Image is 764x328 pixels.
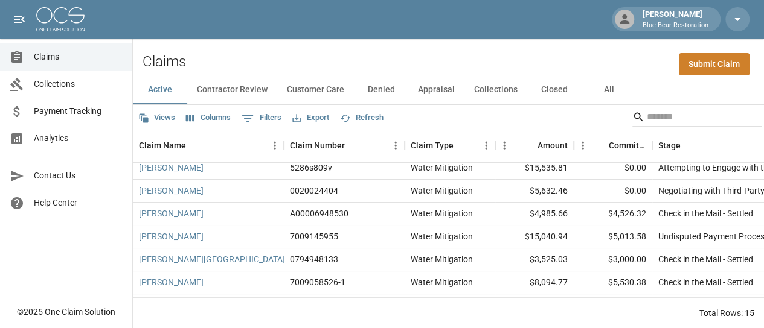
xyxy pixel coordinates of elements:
[411,230,473,242] div: Water Mitigation
[239,109,284,128] button: Show filters
[34,132,123,145] span: Analytics
[387,136,405,154] button: Menu
[574,248,652,271] div: $3,000.00
[495,294,574,317] div: $8,311.63
[7,7,31,31] button: open drawer
[290,162,332,174] div: 5286s809v
[679,53,750,75] a: Submit Claim
[139,207,204,219] a: [PERSON_NAME]
[574,271,652,294] div: $5,530.38
[186,137,203,154] button: Sort
[574,294,652,317] div: $7,700.00
[658,276,753,288] div: Check in the Mail - Settled
[464,75,527,104] button: Collections
[574,128,652,162] div: Committed Amount
[290,253,338,265] div: 0794948133
[411,253,473,265] div: Water Mitigation
[527,75,582,104] button: Closed
[290,184,338,197] div: 0020024404
[139,184,204,197] a: [PERSON_NAME]
[521,137,538,154] button: Sort
[139,230,204,242] a: [PERSON_NAME]
[538,128,568,162] div: Amount
[658,207,753,219] div: Check in the Mail - Settled
[411,128,454,162] div: Claim Type
[187,75,277,104] button: Contractor Review
[34,78,123,90] span: Collections
[34,169,123,182] span: Contact Us
[477,136,495,154] button: Menu
[495,136,513,154] button: Menu
[574,225,652,248] div: $5,013.58
[592,137,609,154] button: Sort
[290,276,345,288] div: 7009058526-1
[337,109,387,127] button: Refresh
[681,137,698,154] button: Sort
[183,109,234,127] button: Select columns
[495,248,574,271] div: $3,525.03
[643,20,708,31] p: Blue Bear Restoration
[277,75,354,104] button: Customer Care
[354,75,408,104] button: Denied
[609,128,646,162] div: Committed Amount
[34,105,123,118] span: Payment Tracking
[135,109,178,127] button: Views
[411,184,473,197] div: Water Mitigation
[574,136,592,154] button: Menu
[658,253,753,265] div: Check in the Mail - Settled
[495,271,574,294] div: $8,094.77
[36,7,85,31] img: ocs-logo-white-transparent.png
[289,109,332,127] button: Export
[139,253,285,265] a: [PERSON_NAME][GEOGRAPHIC_DATA]
[139,162,204,174] a: [PERSON_NAME]
[495,128,574,162] div: Amount
[495,225,574,248] div: $15,040.94
[408,75,464,104] button: Appraisal
[17,306,115,318] div: © 2025 One Claim Solution
[139,128,186,162] div: Claim Name
[290,230,338,242] div: 7009145955
[284,128,405,162] div: Claim Number
[495,203,574,225] div: $4,985.66
[266,136,284,154] button: Menu
[495,157,574,180] div: $15,535.81
[290,207,348,219] div: A00006948530
[133,75,187,104] button: Active
[574,157,652,180] div: $0.00
[411,276,473,288] div: Water Mitigation
[139,276,204,288] a: [PERSON_NAME]
[405,128,495,162] div: Claim Type
[699,307,754,319] div: Total Rows: 15
[632,107,762,129] div: Search
[411,162,473,174] div: Water Mitigation
[574,180,652,203] div: $0.00
[143,53,186,71] h2: Claims
[658,128,681,162] div: Stage
[582,75,636,104] button: All
[34,197,123,209] span: Help Center
[133,128,284,162] div: Claim Name
[290,128,345,162] div: Claim Number
[638,8,713,30] div: [PERSON_NAME]
[34,51,123,63] span: Claims
[345,137,362,154] button: Sort
[495,180,574,203] div: $5,632.46
[454,137,470,154] button: Sort
[411,207,473,219] div: Water Mitigation
[574,203,652,225] div: $4,526.32
[133,75,764,104] div: dynamic tabs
